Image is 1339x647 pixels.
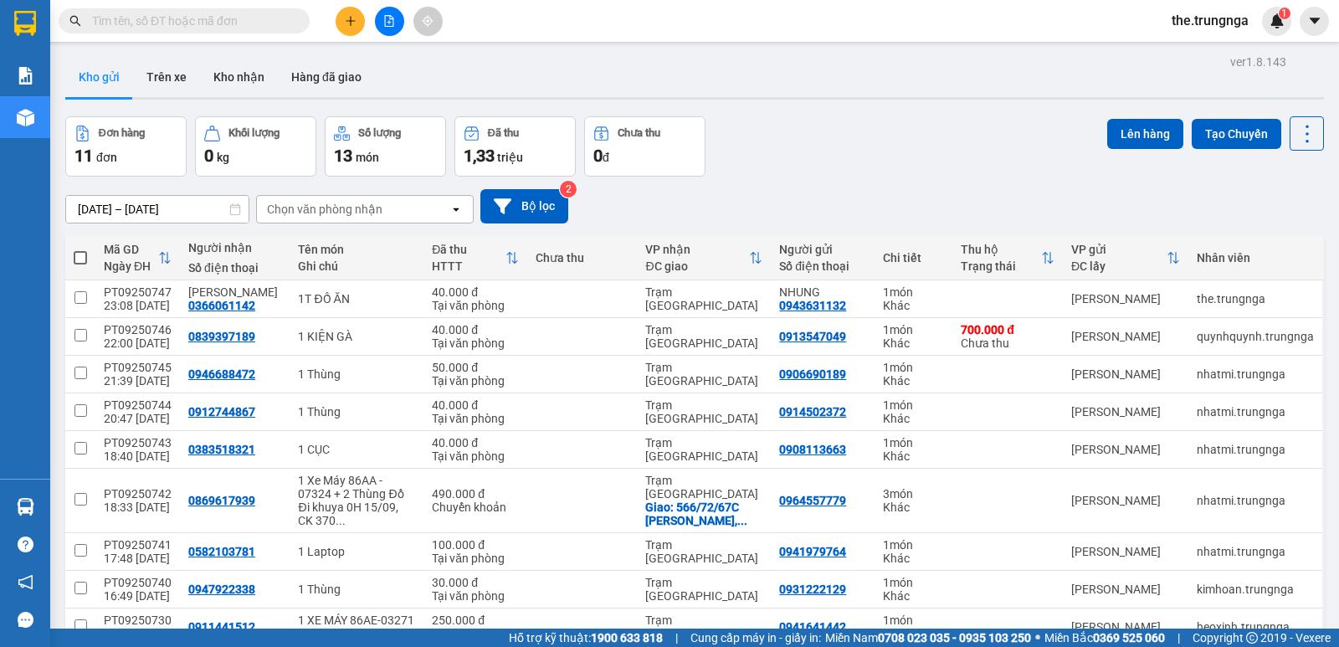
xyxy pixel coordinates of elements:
[104,589,172,603] div: 16:49 [DATE]
[883,361,945,374] div: 1 món
[104,243,158,256] div: Mã GD
[17,67,34,85] img: solution-icon
[1071,330,1180,343] div: [PERSON_NAME]
[779,285,866,299] div: NHUNG
[1071,545,1180,558] div: [PERSON_NAME]
[883,323,945,336] div: 1 món
[66,196,249,223] input: Select a date range.
[1071,259,1167,273] div: ĐC lấy
[883,398,945,412] div: 1 món
[432,323,519,336] div: 40.000 đ
[1192,119,1281,149] button: Tạo Chuyến
[1197,292,1314,306] div: the.trungnga
[17,498,34,516] img: warehouse-icon
[188,545,255,558] div: 0582103781
[104,552,172,565] div: 17:48 [DATE]
[96,151,117,164] span: đơn
[104,259,158,273] div: Ngày ĐH
[298,443,415,456] div: 1 CỤC
[298,292,415,306] div: 1T ĐỒ ĂN
[188,261,281,275] div: Số điện thoại
[1230,53,1286,71] div: ver 1.8.143
[1197,405,1314,418] div: nhatmi.trungnga
[779,443,846,456] div: 0908113663
[645,285,762,312] div: Trạm [GEOGRAPHIC_DATA]
[1071,583,1180,596] div: [PERSON_NAME]
[432,538,519,552] div: 100.000 đ
[464,146,495,166] span: 1,33
[432,398,519,412] div: 40.000 đ
[1071,620,1180,634] div: [PERSON_NAME]
[432,576,519,589] div: 30.000 đ
[645,436,762,463] div: Trạm [GEOGRAPHIC_DATA]
[1158,10,1262,31] span: the.trungnga
[645,576,762,603] div: Trạm [GEOGRAPHIC_DATA]
[883,552,945,565] div: Khác
[1300,7,1329,36] button: caret-down
[104,538,172,552] div: PT09250741
[298,243,415,256] div: Tên món
[104,398,172,412] div: PT09250744
[432,361,519,374] div: 50.000 đ
[1071,443,1180,456] div: [PERSON_NAME]
[432,552,519,565] div: Tại văn phòng
[584,116,705,177] button: Chưa thu0đ
[645,323,762,350] div: Trạm [GEOGRAPHIC_DATA]
[95,236,180,280] th: Toggle SortBy
[104,576,172,589] div: PT09250740
[779,545,846,558] div: 0941979764
[883,589,945,603] div: Khác
[358,127,401,139] div: Số lượng
[104,285,172,299] div: PT09250747
[432,259,505,273] div: HTTT
[1246,632,1258,644] span: copyright
[188,620,255,634] div: 0911441512
[645,398,762,425] div: Trạm [GEOGRAPHIC_DATA]
[883,412,945,425] div: Khác
[278,57,375,97] button: Hàng đã giao
[104,436,172,449] div: PT09250743
[1197,443,1314,456] div: nhatmi.trungnga
[298,501,415,527] div: Đi khuya 0H 15/09, CK 370K, TN 120K 2T đồ
[298,627,415,640] div: ĐI 0H (14/9)
[883,538,945,552] div: 1 món
[883,449,945,463] div: Khác
[104,361,172,374] div: PT09250745
[449,203,463,216] svg: open
[298,474,415,501] div: 1 Xe Máy 86AA - 07324 + 2 Thùng Đồ
[188,241,281,254] div: Người nhận
[104,299,172,312] div: 23:08 [DATE]
[779,583,846,596] div: 0931222129
[961,323,1054,350] div: Chưa thu
[104,487,172,501] div: PT09250742
[298,330,415,343] div: 1 KIỆN GÀ
[1035,634,1040,641] span: ⚪️
[195,116,316,177] button: Khối lượng0kg
[1197,330,1314,343] div: quynhquynh.trungnga
[200,57,278,97] button: Kho nhận
[267,201,382,218] div: Chọn văn phòng nhận
[325,116,446,177] button: Số lượng13món
[961,323,1054,336] div: 700.000 đ
[99,127,145,139] div: Đơn hàng
[188,405,255,418] div: 0912744867
[104,374,172,388] div: 21:39 [DATE]
[69,15,81,27] span: search
[690,629,821,647] span: Cung cấp máy in - giấy in:
[336,7,365,36] button: plus
[18,574,33,590] span: notification
[298,405,415,418] div: 1 Thùng
[883,614,945,627] div: 1 món
[217,151,229,164] span: kg
[645,614,762,640] div: Trạm [GEOGRAPHIC_DATA]
[883,576,945,589] div: 1 món
[104,323,172,336] div: PT09250746
[432,412,519,425] div: Tại văn phòng
[779,367,846,381] div: 0906690189
[883,487,945,501] div: 3 món
[645,474,762,501] div: Trạm [GEOGRAPHIC_DATA]
[779,259,866,273] div: Số điện thoại
[878,631,1031,644] strong: 0708 023 035 - 0935 103 250
[1197,545,1314,558] div: nhatmi.trungnga
[593,146,603,166] span: 0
